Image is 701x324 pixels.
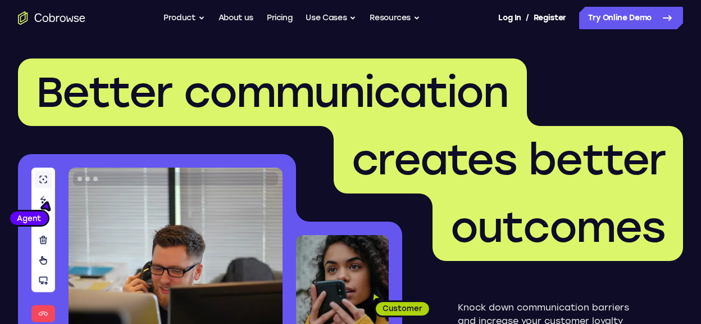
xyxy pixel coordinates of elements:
button: Product [163,7,205,29]
button: Use Cases [306,7,356,29]
span: Better communication [36,67,509,118]
a: Pricing [267,7,293,29]
a: Try Online Demo [579,7,683,29]
a: Log In [498,7,521,29]
button: Resources [370,7,420,29]
a: Register [534,7,566,29]
span: outcomes [450,202,665,253]
span: / [526,11,529,25]
span: creates better [352,134,665,185]
a: About us [219,7,253,29]
a: Go to the home page [18,11,85,25]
